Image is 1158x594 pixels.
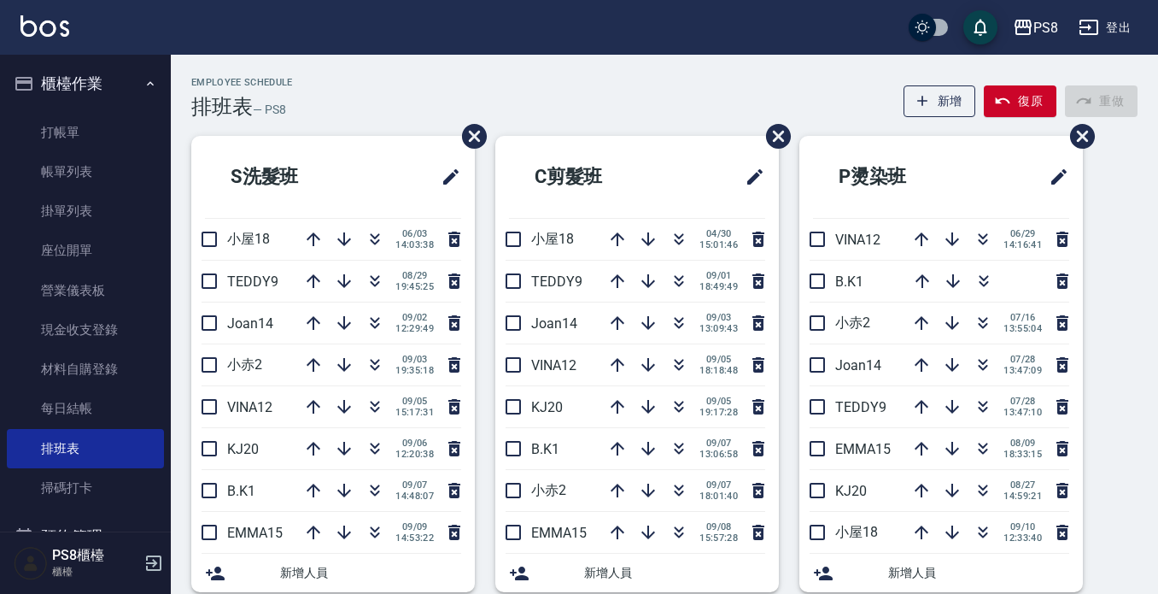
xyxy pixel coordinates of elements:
[699,239,738,250] span: 15:01:46
[52,547,139,564] h5: PS8櫃檯
[395,312,434,323] span: 09/02
[14,546,48,580] img: Person
[531,315,577,332] span: Joan14
[1003,532,1042,544] span: 12:33:40
[699,532,738,544] span: 15:57:28
[253,101,286,119] h6: — PS8
[227,315,273,332] span: Joan14
[227,441,259,457] span: KJ20
[699,521,738,532] span: 09/08
[699,396,738,407] span: 09/05
[531,399,563,415] span: KJ20
[888,564,1069,582] span: 新增人員
[1003,449,1042,460] span: 18:33:15
[699,270,738,281] span: 09/01
[1003,312,1042,323] span: 07/16
[395,281,434,292] span: 19:45:25
[449,111,489,162] span: 刪除班表
[699,438,738,449] span: 09/07
[7,271,164,310] a: 營業儀表板
[1038,156,1069,197] span: 修改班表的標題
[699,491,738,502] span: 18:01:40
[395,491,434,502] span: 14:48:07
[7,468,164,508] a: 掃碼打卡
[395,354,434,365] span: 09/03
[699,365,738,376] span: 18:18:48
[1057,111,1097,162] span: 刪除班表
[205,146,377,208] h2: S洗髮班
[52,564,139,579] p: 櫃檯
[227,356,262,373] span: 小赤2
[7,62,164,106] button: 櫃檯作業
[1003,323,1042,334] span: 13:55:04
[227,273,278,290] span: TEDDY9
[1003,365,1042,376] span: 13:47:09
[509,146,681,208] h2: C剪髮班
[1003,491,1042,502] span: 14:59:21
[1003,396,1042,407] span: 07/28
[7,310,164,350] a: 現金收支登錄
[395,239,434,250] span: 14:03:38
[280,564,461,582] span: 新增人員
[531,231,574,247] span: 小屋18
[734,156,765,197] span: 修改班表的標題
[395,396,434,407] span: 09/05
[7,389,164,428] a: 每日結帳
[813,146,985,208] h2: P燙染班
[531,525,587,541] span: EMMA15
[395,270,434,281] span: 08/29
[395,438,434,449] span: 09/06
[227,483,255,499] span: B.K1
[7,191,164,231] a: 掛單列表
[395,521,434,532] span: 09/09
[1003,521,1042,532] span: 09/10
[699,449,738,460] span: 13:06:58
[395,323,434,334] span: 12:29:49
[699,479,738,491] span: 09/07
[495,554,779,592] div: 新增人員
[395,365,434,376] span: 19:35:18
[1006,10,1065,45] button: PS8
[7,350,164,389] a: 材料自購登錄
[799,554,1083,592] div: 新增人員
[835,524,878,540] span: 小屋18
[395,532,434,544] span: 14:53:22
[7,429,164,468] a: 排班表
[699,228,738,239] span: 04/30
[191,95,253,119] h3: 排班表
[835,399,886,415] span: TEDDY9
[699,407,738,418] span: 19:17:28
[1003,407,1042,418] span: 13:47:10
[395,407,434,418] span: 15:17:31
[531,441,559,457] span: B.K1
[584,564,765,582] span: 新增人員
[1003,438,1042,449] span: 08/09
[1003,239,1042,250] span: 14:16:41
[1033,17,1058,38] div: PS8
[20,15,69,37] img: Logo
[835,273,863,290] span: B.K1
[753,111,793,162] span: 刪除班表
[699,354,738,365] span: 09/05
[835,357,881,373] span: Joan14
[7,152,164,191] a: 帳單列表
[430,156,461,197] span: 修改班表的標題
[395,479,434,491] span: 09/07
[7,515,164,559] button: 預約管理
[531,273,582,290] span: TEDDY9
[7,231,164,270] a: 座位開單
[699,312,738,323] span: 09/03
[835,441,891,457] span: EMMA15
[699,323,738,334] span: 13:09:43
[531,482,566,498] span: 小赤2
[1003,479,1042,491] span: 08/27
[835,232,880,248] span: VINA12
[7,113,164,152] a: 打帳單
[984,85,1056,117] button: 復原
[227,525,283,541] span: EMMA15
[835,483,867,499] span: KJ20
[1003,354,1042,365] span: 07/28
[904,85,976,117] button: 新增
[227,399,272,415] span: VINA12
[963,10,997,44] button: save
